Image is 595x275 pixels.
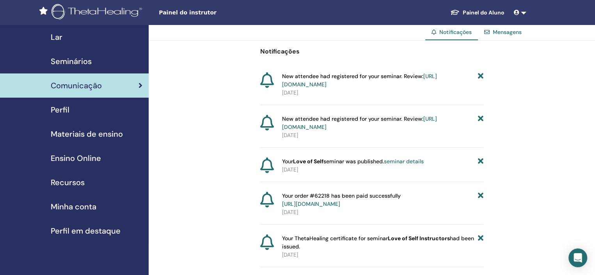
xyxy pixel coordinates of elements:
[282,115,478,131] span: New attendee had registered for your seminar. Review:
[51,31,62,43] span: Lar
[159,9,276,17] span: Painel do instrutor
[493,29,522,36] a: Mensagens
[568,248,587,267] div: Open Intercom Messenger
[282,166,483,174] p: [DATE]
[450,9,460,16] img: graduation-cap-white.svg
[444,5,511,20] a: Painel do Aluno
[384,158,424,165] a: seminar details
[51,80,102,91] span: Comunicação
[439,29,472,36] span: Notificações
[282,157,424,166] span: Your seminar was published.
[51,177,85,188] span: Recursos
[260,47,483,56] p: Notificações
[282,89,483,97] p: [DATE]
[282,208,483,216] p: [DATE]
[51,104,69,116] span: Perfil
[282,131,483,139] p: [DATE]
[51,128,123,140] span: Materiais de ensino
[293,158,323,165] strong: Love of Self
[51,55,92,67] span: Seminários
[282,200,340,207] a: [URL][DOMAIN_NAME]
[282,251,483,259] p: [DATE]
[51,201,96,212] span: Minha conta
[51,225,121,237] span: Perfil em destaque
[282,72,478,89] span: New attendee had registered for your seminar. Review:
[51,152,101,164] span: Ensino Online
[52,4,145,21] img: logo.png
[282,192,401,208] span: Your order #62218 has been paid successfully
[282,234,478,251] span: Your ThetaHealing certificate for seminar had been issued.
[388,235,450,242] b: Love of Self Instructors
